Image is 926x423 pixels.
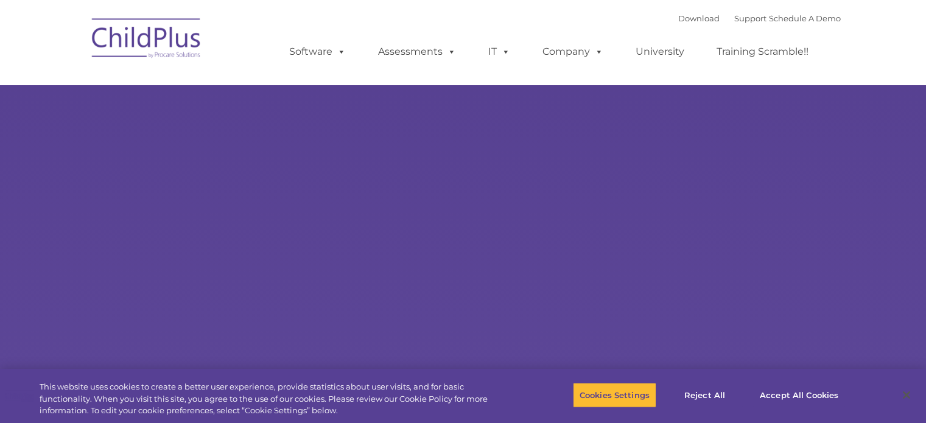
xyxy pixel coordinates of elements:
[769,13,841,23] a: Schedule A Demo
[704,40,821,64] a: Training Scramble!!
[573,382,656,408] button: Cookies Settings
[530,40,616,64] a: Company
[667,382,743,408] button: Reject All
[476,40,522,64] a: IT
[753,382,845,408] button: Accept All Cookies
[366,40,468,64] a: Assessments
[678,13,720,23] a: Download
[623,40,696,64] a: University
[893,382,920,408] button: Close
[86,10,208,71] img: ChildPlus by Procare Solutions
[40,381,510,417] div: This website uses cookies to create a better user experience, provide statistics about user visit...
[734,13,766,23] a: Support
[277,40,358,64] a: Software
[678,13,841,23] font: |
